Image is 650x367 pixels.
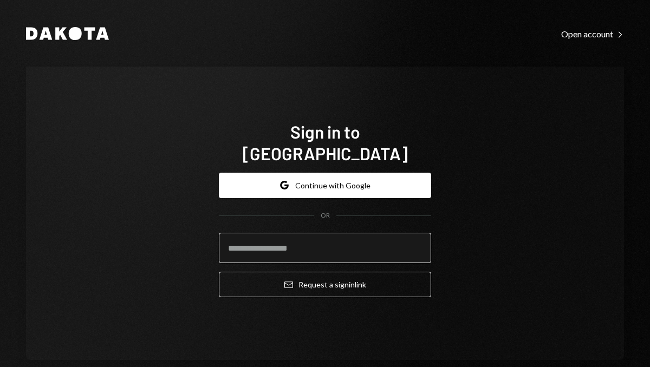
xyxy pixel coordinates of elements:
div: Open account [561,29,624,40]
button: Request a signinlink [219,272,431,297]
h1: Sign in to [GEOGRAPHIC_DATA] [219,121,431,164]
div: OR [321,211,330,220]
button: Continue with Google [219,173,431,198]
a: Open account [561,28,624,40]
